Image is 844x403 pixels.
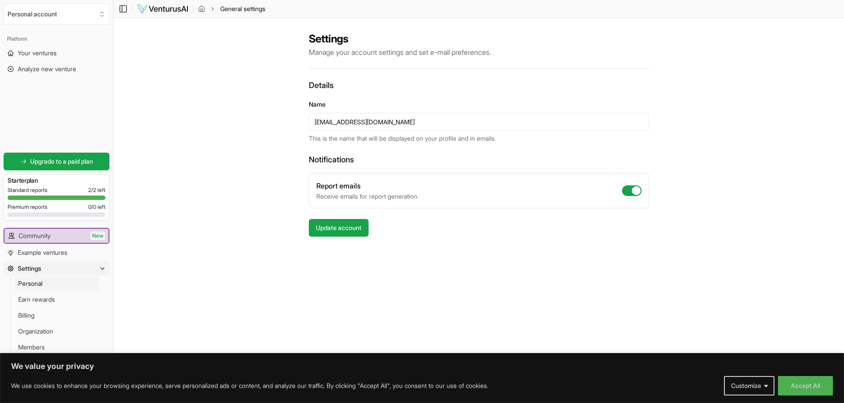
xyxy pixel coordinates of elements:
[18,327,53,336] span: Organization
[15,324,99,338] a: Organization
[18,295,55,304] span: Earn rewards
[220,4,265,13] span: General settings
[4,32,109,46] div: Platform
[4,62,109,76] a: Analyze new venture
[18,65,76,73] span: Analyze new venture
[724,376,774,395] button: Customize
[4,4,109,25] button: Select an organization
[309,134,649,143] p: This is the name that will be displayed on your profile and in emails.
[309,100,326,108] label: Name
[18,264,41,273] span: Settings
[30,157,93,166] span: Upgrade to a paid plan
[19,231,51,240] span: Community
[8,203,47,211] span: Premium reports
[4,261,109,276] button: Settings
[11,361,833,372] p: We value your privacy
[309,219,369,237] button: Update account
[309,113,649,130] input: Your name
[90,231,105,240] span: New
[18,311,35,320] span: Billing
[309,154,649,166] h3: Notifications
[15,292,99,307] a: Earn rewards
[4,153,109,170] a: Upgrade to a paid plan
[18,49,57,58] span: Your ventures
[316,192,419,201] p: Receive emails for report generation.
[18,279,43,288] span: Personal
[309,47,649,58] p: Manage your account settings and set e-mail preferences.
[15,340,99,354] a: Members
[137,4,189,14] img: logo
[8,187,47,194] span: Standard reports
[316,181,361,190] label: Report emails
[18,343,45,352] span: Members
[88,187,105,194] span: 2 / 2 left
[198,4,265,13] nav: breadcrumb
[8,176,105,185] h3: Starter plan
[88,203,105,211] span: 0 / 0 left
[15,276,99,291] a: Personal
[309,79,649,92] h3: Details
[778,376,833,395] button: Accept All
[11,380,488,391] p: We use cookies to enhance your browsing experience, serve personalized ads or content, and analyz...
[4,246,109,260] a: Example ventures
[309,32,649,46] h2: Settings
[4,46,109,60] a: Your ventures
[15,308,99,322] a: Billing
[18,248,67,257] span: Example ventures
[4,229,109,243] a: CommunityNew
